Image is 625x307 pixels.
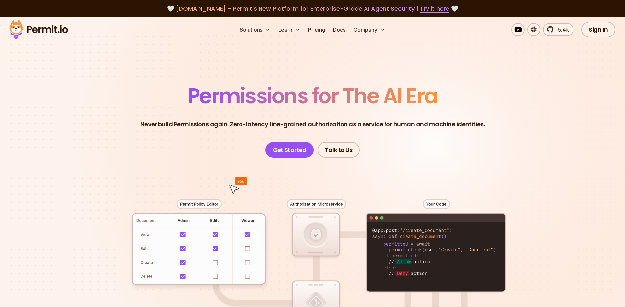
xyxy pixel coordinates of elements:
a: Sign In [581,22,615,37]
div: 🤍 🤍 [16,4,609,13]
span: [DOMAIN_NAME] - Permit's New Platform for Enterprise-Grade AI Agent Security | [176,4,449,12]
a: 5.4k [543,23,573,36]
a: Get Started [265,142,314,158]
span: 5.4k [554,26,569,34]
a: Docs [330,23,348,36]
a: Talk to Us [318,142,360,158]
span: Permissions for The AI Era [188,81,438,110]
a: Try it here [420,4,449,13]
button: Company [351,23,388,36]
img: Permit logo [7,18,71,41]
button: Learn [276,23,303,36]
button: Solutions [237,23,273,36]
a: Pricing [305,23,328,36]
p: Never build Permissions again. Zero-latency fine-grained authorization as a service for human and... [140,120,485,129]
